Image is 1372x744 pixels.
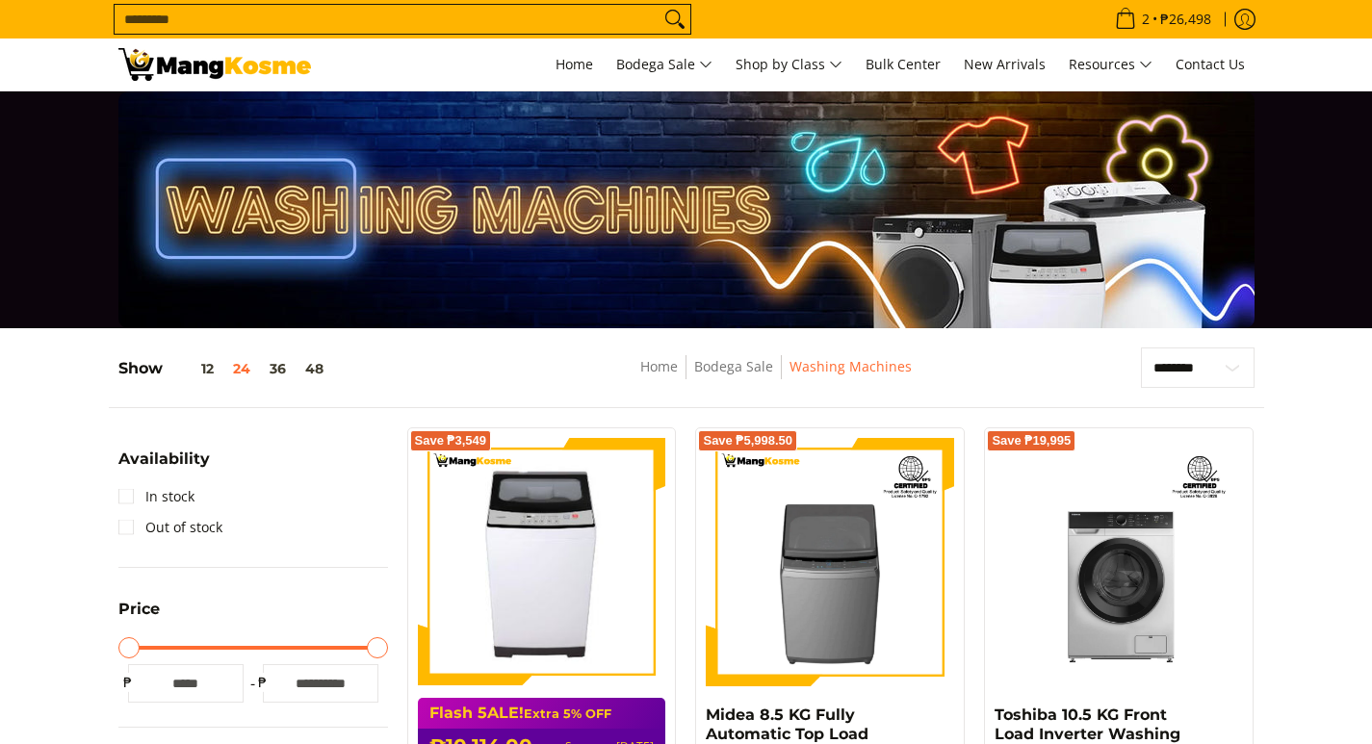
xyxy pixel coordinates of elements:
[556,55,593,73] span: Home
[1139,13,1152,26] span: 2
[1109,9,1217,30] span: •
[964,55,1046,73] span: New Arrivals
[694,357,773,375] a: Bodega Sale
[995,438,1243,686] img: Toshiba 10.5 KG Front Load Inverter Washing Machine (Class A)
[616,53,712,77] span: Bodega Sale
[992,435,1071,447] span: Save ₱19,995
[415,435,487,447] span: Save ₱3,549
[1166,38,1255,90] a: Contact Us
[118,359,333,378] h5: Show
[790,357,912,375] a: Washing Machines
[260,361,296,376] button: 36
[703,435,792,447] span: Save ₱5,998.50
[330,38,1255,90] nav: Main Menu
[736,53,842,77] span: Shop by Class
[607,38,722,90] a: Bodega Sale
[118,602,160,631] summary: Open
[546,38,603,90] a: Home
[1069,53,1152,77] span: Resources
[118,512,222,543] a: Out of stock
[726,38,852,90] a: Shop by Class
[500,355,1051,398] nav: Breadcrumbs
[426,438,659,686] img: condura-7.5kg-topload-non-inverter-washing-machine-class-c-full-view-mang-kosme
[118,451,210,481] summary: Open
[118,481,194,512] a: In stock
[640,357,678,375] a: Home
[660,5,690,34] button: Search
[1157,13,1214,26] span: ₱26,498
[706,438,954,686] img: Midea 8.5 KG Fully Automatic Top Load Washing Machine (Class A)
[118,451,210,467] span: Availability
[1059,38,1162,90] a: Resources
[1176,55,1245,73] span: Contact Us
[118,673,138,692] span: ₱
[856,38,950,90] a: Bulk Center
[253,673,272,692] span: ₱
[223,361,260,376] button: 24
[296,361,333,376] button: 48
[118,48,311,81] img: Washing Machines l Mang Kosme: Home Appliances Warehouse Sale Partner
[954,38,1055,90] a: New Arrivals
[163,361,223,376] button: 12
[866,55,941,73] span: Bulk Center
[118,602,160,617] span: Price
